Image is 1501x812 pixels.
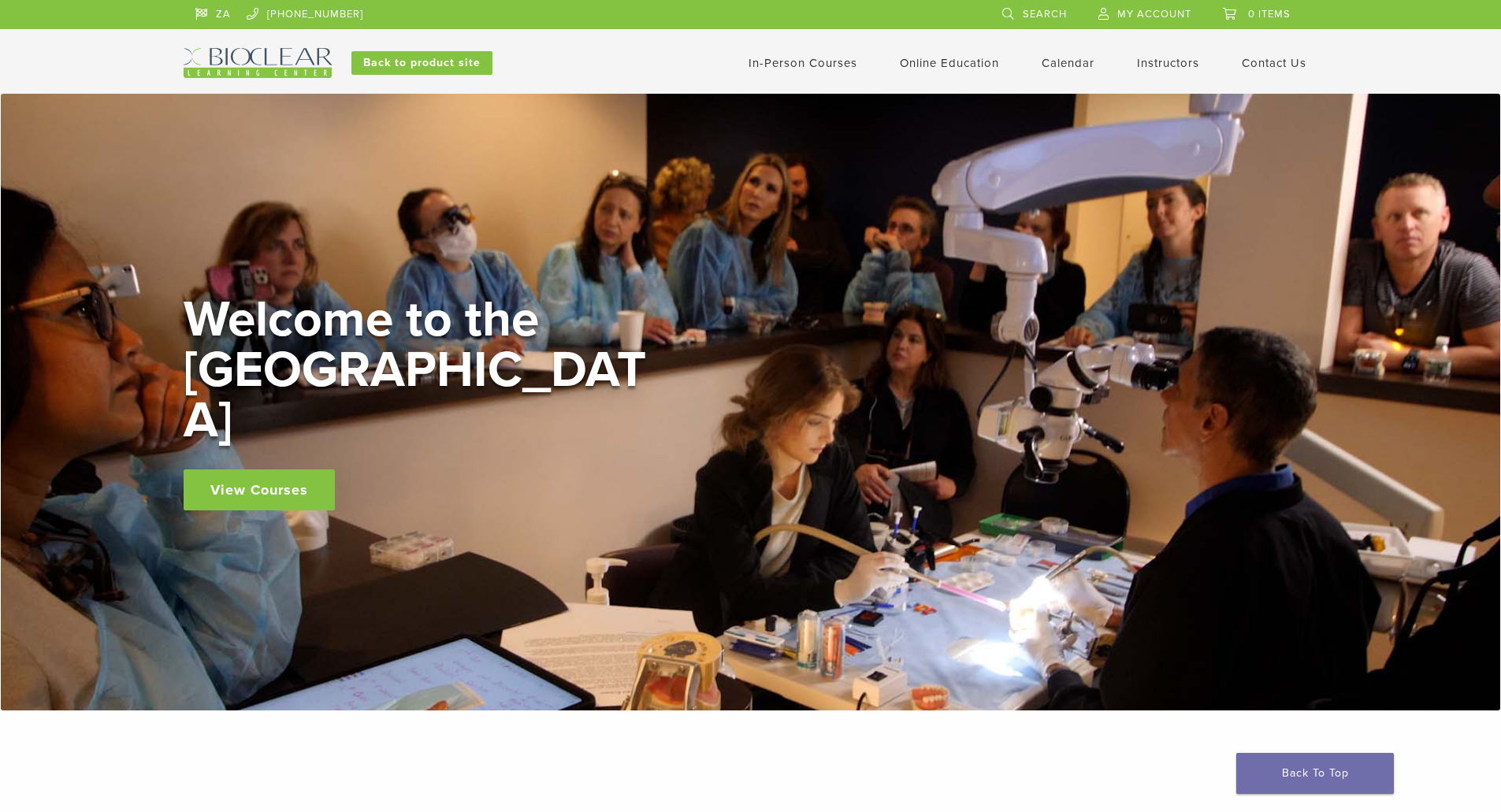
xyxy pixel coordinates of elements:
[1137,56,1199,70] a: Instructors
[1117,8,1191,20] span: My Account
[749,56,857,70] a: In-Person Courses
[184,469,335,510] a: View Courses
[1236,753,1394,794] a: Back To Top
[184,48,332,78] img: Bioclear
[1042,56,1094,70] a: Calendar
[1242,56,1306,70] a: Contact Us
[1023,8,1067,20] span: Search
[1248,8,1291,20] span: 0 items
[900,56,999,70] a: Online Education
[351,51,492,75] a: Back to product site
[184,295,656,446] h2: Welcome to the [GEOGRAPHIC_DATA]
